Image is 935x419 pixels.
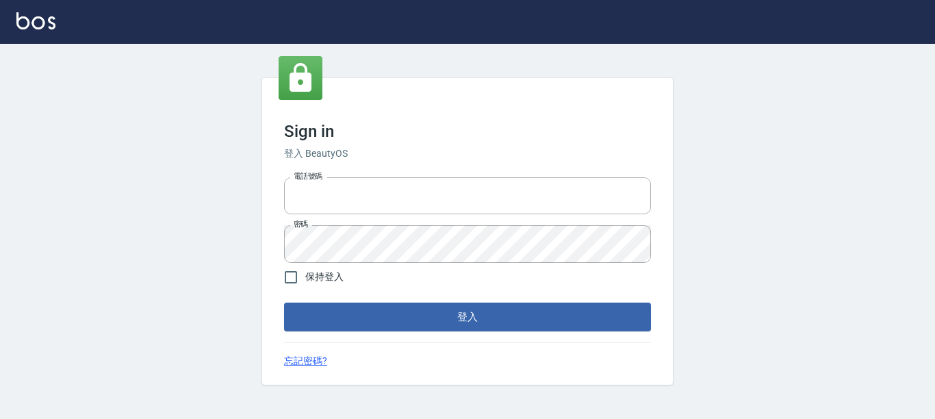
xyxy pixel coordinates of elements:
[284,354,327,368] a: 忘記密碼?
[284,303,651,331] button: 登入
[294,219,308,229] label: 密碼
[294,171,322,181] label: 電話號碼
[284,147,651,161] h6: 登入 BeautyOS
[284,122,651,141] h3: Sign in
[305,270,344,284] span: 保持登入
[16,12,55,29] img: Logo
